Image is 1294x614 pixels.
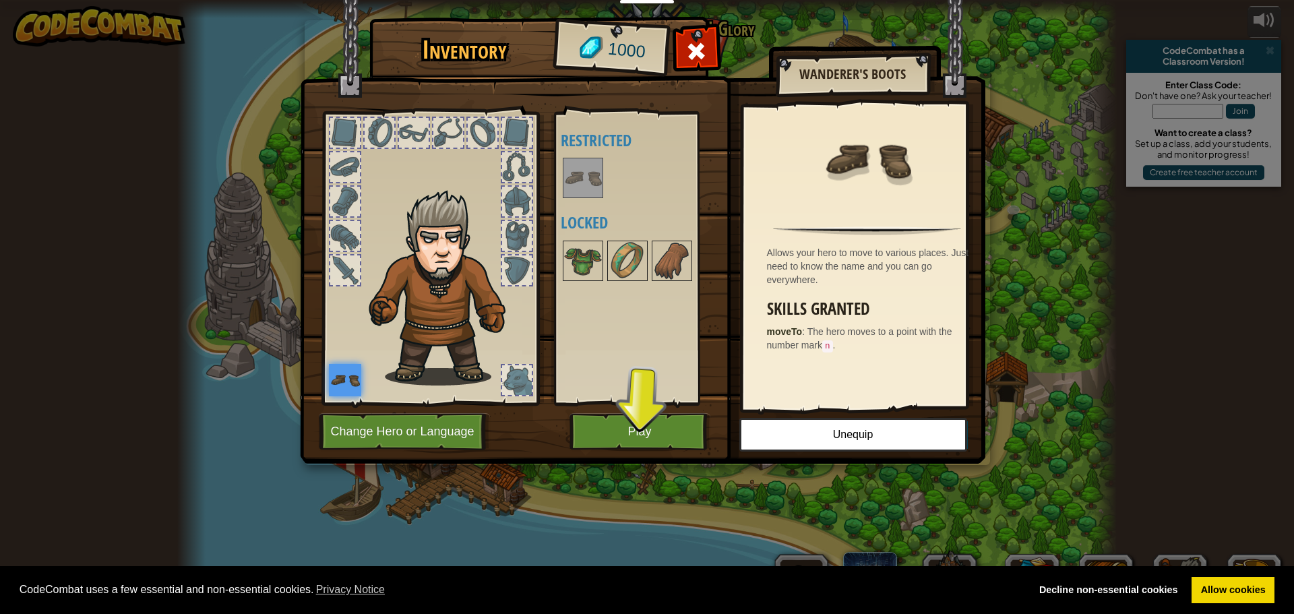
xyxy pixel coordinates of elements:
[767,326,952,350] span: The hero moves to a point with the number mark .
[564,159,602,197] img: portrait.png
[822,340,833,352] code: n
[1192,577,1274,604] a: allow cookies
[20,580,1020,600] span: CodeCombat uses a few essential and non-essential cookies.
[767,326,803,337] strong: moveTo
[363,189,528,386] img: hair_m2.png
[773,226,960,235] img: hr.png
[609,242,646,280] img: portrait.png
[767,300,975,318] h3: Skills Granted
[607,37,646,64] span: 1000
[561,214,730,231] h4: Locked
[329,364,361,396] img: portrait.png
[767,246,975,286] div: Allows your hero to move to various places. Just need to know the name and you can go everywhere.
[569,413,710,450] button: Play
[314,580,388,600] a: learn more about cookies
[561,131,730,149] h4: Restricted
[564,242,602,280] img: portrait.png
[824,116,911,204] img: portrait.png
[319,413,490,450] button: Change Hero or Language
[802,326,807,337] span: :
[789,67,916,82] h2: Wanderer's Boots
[653,242,691,280] img: portrait.png
[379,36,551,64] h1: Inventory
[1030,577,1187,604] a: deny cookies
[739,418,967,452] button: Unequip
